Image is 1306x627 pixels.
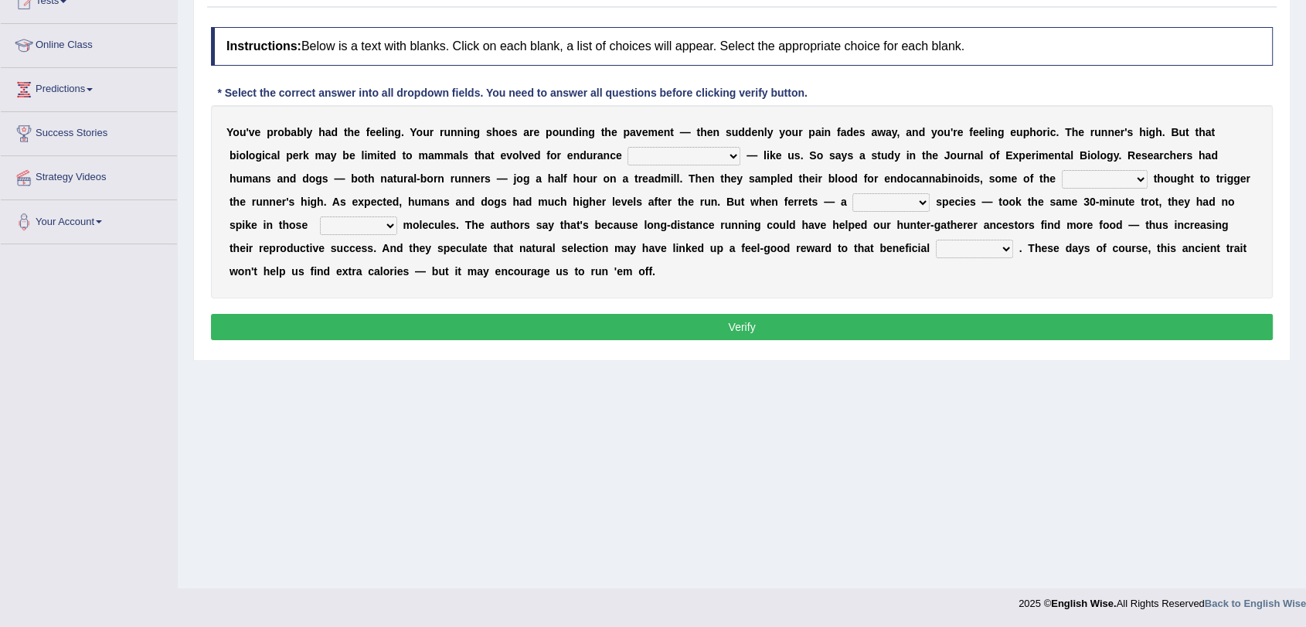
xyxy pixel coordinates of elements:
b: l [1070,149,1073,162]
b: o [406,149,413,162]
b: o [550,149,557,162]
b: ' [1124,126,1127,138]
b: n [757,126,764,138]
a: Success Stories [1,112,177,151]
b: x [1012,149,1019,162]
b: a [1153,149,1159,162]
b: t [1185,126,1189,138]
b: o [498,126,505,138]
b: o [1036,126,1043,138]
b: v [506,149,512,162]
b: a [252,172,258,185]
b: e [616,149,622,162]
b: ' [246,126,248,138]
b: T [1065,126,1072,138]
b: t [696,126,700,138]
b: u [732,126,739,138]
b: h [700,126,707,138]
b: a [630,126,636,138]
a: Back to English Wise [1205,598,1306,609]
b: e [500,149,506,162]
b: o [553,126,559,138]
b: e [1025,149,1032,162]
b: h [1199,126,1206,138]
b: d [1211,149,1218,162]
b: d [302,172,309,185]
b: t [922,149,926,162]
b: r [1159,149,1163,162]
b: s [847,149,853,162]
b: r [964,149,968,162]
b: r [798,126,802,138]
b: s [265,172,271,185]
b: a [835,149,842,162]
b: r [1121,126,1124,138]
b: a [871,126,877,138]
b: ' [951,126,953,138]
b: d [580,149,587,162]
b: e [255,126,261,138]
b: m [1039,149,1048,162]
b: n [566,126,573,138]
b: . [401,126,404,138]
b: h [478,149,485,162]
b: d [331,126,338,138]
b: e [658,126,664,138]
b: e [979,126,985,138]
b: . [1056,126,1059,138]
b: o [417,126,423,138]
b: i [1087,149,1090,162]
b: u [1016,126,1023,138]
b: p [1022,126,1029,138]
b: e [369,126,376,138]
b: a [428,149,434,162]
b: i [906,149,910,162]
b: r [1182,149,1186,162]
b: d [534,149,541,162]
b: b [297,126,304,138]
b: n [451,126,457,138]
a: Predictions [1,68,177,107]
b: y [931,126,937,138]
b: t [1061,149,1065,162]
b: y [892,126,897,138]
b: B [1080,149,1087,162]
b: e [383,149,389,162]
a: Online Class [1,24,177,63]
b: S [809,149,816,162]
b: h [318,126,325,138]
b: l [382,126,385,138]
b: o [817,149,824,162]
b: l [985,126,988,138]
b: t [601,126,605,138]
b: n [582,126,589,138]
b: a [1064,149,1070,162]
b: e [707,126,713,138]
b: n [912,126,919,138]
b: h [1169,149,1176,162]
b: d [738,126,745,138]
b: h [348,126,355,138]
b: b [230,149,236,162]
b: l [764,126,767,138]
b: m [444,149,453,162]
b: m [367,149,376,162]
b: a [271,149,277,162]
b: c [610,149,616,162]
b: e [1148,149,1154,162]
b: e [533,126,539,138]
b: d [389,149,396,162]
b: — [334,172,345,185]
b: l [277,149,280,162]
b: e [642,126,648,138]
b: Instructions: [226,39,301,53]
b: g [588,126,595,138]
b: e [751,126,757,138]
b: t [402,149,406,162]
b: J [944,149,951,162]
button: Verify [211,314,1273,340]
b: e [853,126,859,138]
b: n [283,172,290,185]
b: e [776,149,782,162]
b: m [243,172,252,185]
